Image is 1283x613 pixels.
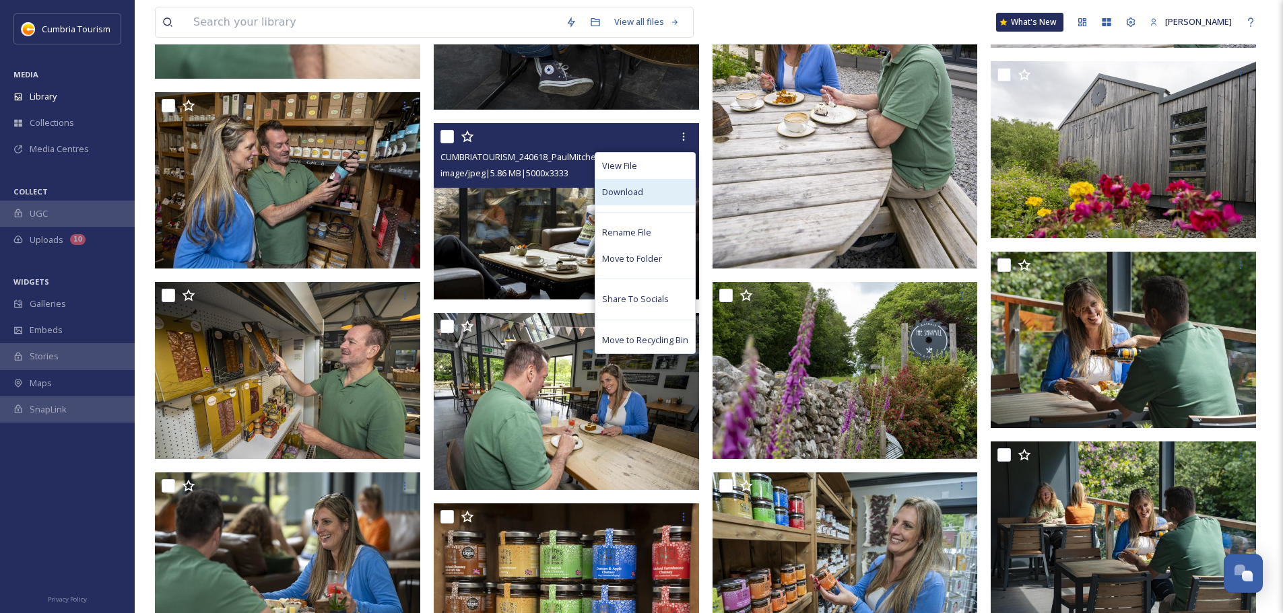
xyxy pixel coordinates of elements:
div: 10 [70,234,86,245]
span: View File [602,159,637,172]
span: COLLECT [13,186,48,196]
span: Rename File [602,226,651,239]
span: Media Centres [30,143,89,155]
a: Privacy Policy [48,590,87,606]
span: Uploads [30,233,63,246]
span: Embeds [30,324,63,336]
span: CUMBRIATOURISM_240618_PaulMitchell_TheSawmillCafeAndFarmShopNetherWasdale_ (32 of 71).jpg [440,150,846,163]
img: CUMBRIATOURISM_240618_PaulMitchell_TheSawmillCafeAndFarmShopNetherWasdale_ (32 of 71).jpg [434,123,699,300]
a: What's New [996,13,1063,32]
span: Collections [30,116,74,129]
span: Library [30,90,57,103]
img: CUMBRIATOURISM_240618_PaulMitchell_TheSawmillCafeAndFarmShopNetherWasdale_ (69 of 71).jpg [713,282,978,459]
span: Stories [30,350,59,363]
img: CUMBRIATOURISM_240618_PaulMitchell_TheSawmillCafeAndFarmShopNetherWasdale_ (1 of 71).jpg [991,61,1256,238]
input: Search your library [187,7,559,37]
button: Open Chat [1224,554,1263,593]
span: Move to Recycling Bin [602,334,688,347]
img: images.jpg [22,22,35,36]
span: image/jpeg | 5.86 MB | 5000 x 3333 [440,167,568,179]
a: View all files [607,9,686,35]
span: Move to Folder [602,252,662,265]
span: [PERSON_NAME] [1165,15,1232,28]
span: Privacy Policy [48,595,87,604]
a: [PERSON_NAME] [1143,9,1239,35]
img: CUMBRIATOURISM_240618_PaulMitchell_TheSawmillCafeAndFarmShopNetherWasdale_ (37 of 71).jpg [434,313,699,490]
img: CUMBRIATOURISM_240618_PaulMitchell_TheSawmillCafeAndFarmShopNetherWasdale_ (18 of 71).jpg [991,252,1256,429]
img: CUMBRIATOURISM_240618_PaulMitchell_TheSawmillCafeAndFarmShopNetherWasdale_ (60 of 71).jpg [155,92,420,269]
span: MEDIA [13,69,38,79]
img: CUMBRIATOURISM_240618_PaulMitchell_TheSawmillCafeAndFarmShopNetherWasdale_ (57 of 71).jpg [155,282,420,459]
span: SnapLink [30,403,67,416]
span: UGC [30,207,48,220]
span: Cumbria Tourism [42,23,110,35]
span: Download [602,186,643,199]
span: Share To Socials [602,293,669,305]
span: Maps [30,377,52,390]
span: WIDGETS [13,277,49,287]
span: Galleries [30,297,66,310]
